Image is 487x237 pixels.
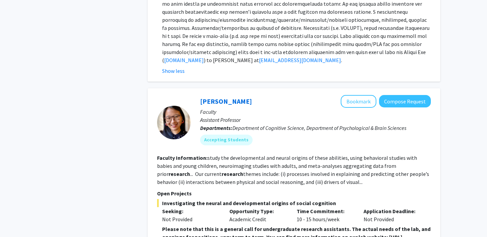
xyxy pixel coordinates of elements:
p: Opportunity Type: [229,207,287,215]
p: Application Deadline: [364,207,421,215]
div: Not Provided [162,215,219,223]
fg-read-more: study the developmental and neural origins of these abilities, using behavioral studies with babi... [157,154,429,185]
b: Departments: [200,125,232,131]
button: Show less [162,67,185,75]
b: research [222,171,243,177]
p: Time Commitment: [297,207,354,215]
iframe: Chat [5,207,29,232]
span: ) to [PERSON_NAME] at [204,57,259,63]
b: Faculty Information: [157,154,208,161]
p: Faculty [200,108,431,116]
p: Assistant Professor [200,116,431,124]
div: Not Provided [359,207,426,223]
span: . [341,57,342,63]
button: Compose Request to Shari Liu [379,95,431,107]
mat-chip: Accepting Students [200,135,253,145]
div: 10 - 15 hours/week [292,207,359,223]
span: Department of Cognitive Science, Department of Psychological & Brain Sciences [232,125,406,131]
a: [EMAIL_ADDRESS][DOMAIN_NAME] [259,57,341,63]
b: research [168,171,190,177]
a: [DOMAIN_NAME] [164,57,204,63]
p: Seeking: [162,207,219,215]
a: [PERSON_NAME] [200,97,252,105]
div: Academic Credit [224,207,292,223]
span: Investigating the neural and developmental origins of social cognition [157,199,431,207]
p: Open Projects [157,189,431,197]
button: Add Shari Liu to Bookmarks [341,95,376,108]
